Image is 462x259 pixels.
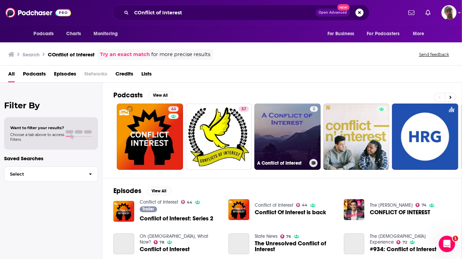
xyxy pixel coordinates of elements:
[313,106,315,113] span: 5
[417,52,451,57] button: Send feedback
[254,104,321,170] a: 5A Conflict of Interest
[228,199,249,220] img: Conflict Of Interest is back
[403,241,407,244] span: 72
[442,5,457,20] button: Show profile menu
[241,106,246,113] span: 57
[310,106,318,112] a: 5
[117,104,183,170] a: 44
[327,29,354,39] span: For Business
[23,68,46,82] a: Podcasts
[10,132,64,142] span: Choose a tab above to access filters.
[168,106,179,112] a: 44
[140,233,208,245] a: Oh God, What Now?
[147,187,171,195] button: View All
[23,51,40,58] h3: Search
[344,199,365,220] img: CONFLICT OF INTEREST
[186,104,252,170] a: 57
[148,91,173,99] button: View All
[140,216,213,221] a: Conflict of Interest: Series 2
[280,234,291,238] a: 76
[113,187,141,195] h2: Episodes
[113,233,134,254] a: Conflict of Interest
[257,160,307,166] h3: A Conflict of Interest
[67,29,81,39] span: Charts
[296,203,308,207] a: 44
[442,5,457,20] img: User Profile
[151,51,210,58] span: for more precise results
[302,204,308,207] span: 44
[62,27,85,40] a: Charts
[29,27,63,40] button: open menu
[453,236,458,241] span: 1
[4,172,83,176] span: Select
[5,6,71,19] img: Podchaser - Follow, Share and Rate Podcasts
[113,187,171,195] a: EpisodesView All
[140,246,190,252] a: Conflict of Interest
[255,202,293,208] a: Conflict of Interest
[363,27,410,40] button: open menu
[159,241,164,244] span: 78
[113,201,134,222] img: Conflict of Interest: Series 2
[286,235,291,238] span: 76
[10,125,64,130] span: Want to filter your results?
[413,29,424,39] span: More
[100,51,150,58] a: Try an exact match
[370,202,413,208] a: The Dinesh D'Souza Podcast
[316,9,350,17] button: Open AdvancedNew
[228,233,249,254] a: The Unresolved Conflict of Interest
[113,5,369,21] div: Search podcasts, credits, & more...
[439,236,455,252] iframe: Intercom live chat
[54,68,76,82] a: Episodes
[89,27,127,40] button: open menu
[4,166,98,182] button: Select
[337,4,350,11] span: New
[323,27,363,40] button: open menu
[34,29,54,39] span: Podcasts
[8,68,15,82] a: All
[239,106,249,112] a: 57
[370,209,430,215] a: CONFLICT OF INTEREST
[406,7,417,18] a: Show notifications dropdown
[84,68,107,82] span: Networks
[344,233,365,254] a: #934: Conflict of Interest
[255,241,336,252] a: The Unresolved Conflict of Interest
[141,68,152,82] a: Lists
[181,200,193,204] a: 44
[423,7,433,18] a: Show notifications dropdown
[171,106,176,113] span: 44
[113,91,143,99] h2: Podcasts
[422,204,426,207] span: 74
[113,91,173,99] a: PodcastsView All
[255,233,278,239] a: Slate News
[94,29,118,39] span: Monitoring
[140,199,178,205] a: Conflict of Interest
[115,68,133,82] a: Credits
[370,246,436,252] a: #934: Conflict of Interest
[319,11,347,14] span: Open Advanced
[416,203,426,207] a: 74
[4,100,98,110] h2: Filter By
[255,209,326,215] a: Conflict Of Interest is back
[442,5,457,20] span: Logged in as cjPurdy
[367,29,400,39] span: For Podcasters
[187,201,192,204] span: 44
[142,207,154,211] span: Trailer
[396,240,407,244] a: 72
[131,7,316,18] input: Search podcasts, credits, & more...
[4,155,98,162] p: Saved Searches
[370,233,426,245] a: The Atheist Experience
